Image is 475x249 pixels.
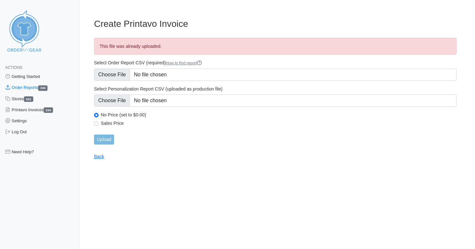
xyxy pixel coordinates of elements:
[24,96,33,102] span: 332
[5,65,22,70] span: Actions
[94,18,457,29] h3: Create Printavo Invoice
[94,60,457,66] label: Select Order Report CSV (required)
[94,135,114,145] input: Upload
[44,107,53,113] span: 344
[38,85,48,91] span: 344
[94,86,457,92] label: Select Personalization Report CSV (uploaded as production file)
[101,112,457,118] label: No Price (set to $0.00)
[101,120,457,126] label: Sales Price
[166,61,202,65] a: How to find report
[94,38,457,55] div: This file was already uploaded.
[94,154,104,159] a: Back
